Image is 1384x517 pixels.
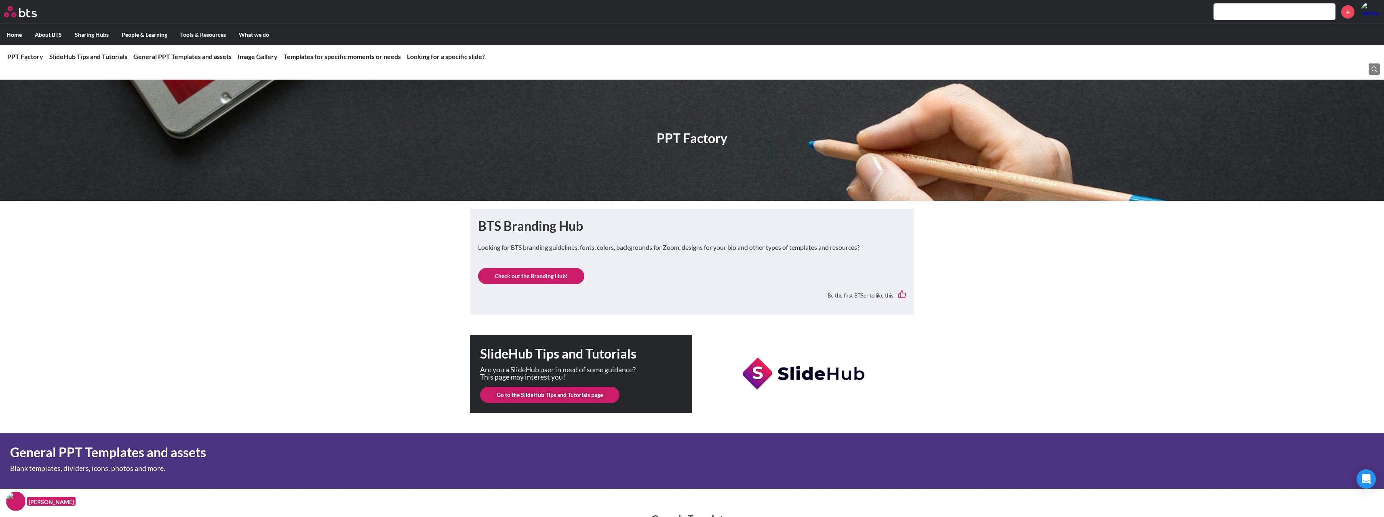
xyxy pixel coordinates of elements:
[407,53,485,60] a: Looking for a specific slide?
[174,24,232,45] label: Tools & Resources
[478,268,584,284] a: Check out the Branding Hub!
[1357,469,1376,489] div: Open Intercom Messenger
[478,243,906,252] p: Looking for BTS branding guidelines, fonts, colors, backgrounds for Zoom, designs for your bio an...
[478,284,906,306] div: Be the first BTSer to like this.
[4,6,37,17] img: BTS Logo
[28,24,68,45] label: About BTS
[115,24,174,45] label: People & Learning
[1341,5,1355,19] a: +
[133,53,232,60] a: General PPT Templates and assets
[480,345,692,363] h1: SlideHub Tips and Tutorials
[10,465,774,472] p: Blank templates, dividers, icons, photos and more.
[68,24,115,45] label: Sharing Hubs
[1361,2,1380,21] img: Hakim Hussein
[7,53,43,60] a: PPT Factory
[1361,2,1380,21] a: Profile
[6,492,25,511] img: F
[480,387,619,403] a: Go to the SlideHub Tips and Tutorials page
[49,53,127,60] a: SlideHub Tips and Tutorials
[4,6,52,17] a: Go home
[238,53,278,60] a: Image Gallery
[232,24,276,45] label: What we do
[478,217,906,235] h1: BTS Branding Hub
[284,53,401,60] a: Templates for specific moments or needs
[27,497,76,506] figcaption: [PERSON_NAME]
[10,443,965,462] h1: General PPT Templates and assets
[480,366,650,380] p: Are you a SlideHub user in need of some guidance? This page may interest you!
[657,129,727,148] h1: PPT Factory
